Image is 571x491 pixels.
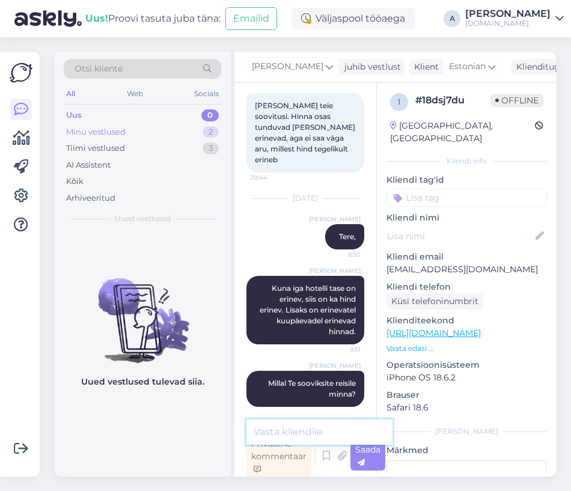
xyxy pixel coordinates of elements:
[255,101,357,164] span: [PERSON_NAME] teie soovitusi. Hinna osas tunduvad [PERSON_NAME] erinevad, aga ei saa väga aru, mi...
[387,230,533,243] input: Lisa nimi
[386,293,483,310] div: Küsi telefoninumbrit
[225,7,277,30] button: Emailid
[252,60,323,73] span: [PERSON_NAME]
[386,263,547,276] p: [EMAIL_ADDRESS][DOMAIN_NAME]
[386,359,547,371] p: Operatsioonisüsteem
[66,109,82,121] div: Uus
[203,126,219,138] div: 2
[511,61,563,73] div: Klienditugi
[85,13,108,24] b: Uus!
[415,93,490,108] div: # 18dsj7du
[409,61,439,73] div: Klient
[203,142,219,154] div: 3
[268,379,358,398] span: Millal Te sooviksite reisile minna?
[390,120,535,145] div: [GEOGRAPHIC_DATA], [GEOGRAPHIC_DATA]
[465,9,551,19] div: [PERSON_NAME]
[386,401,547,414] p: Safari 18.6
[201,109,219,121] div: 0
[316,345,361,354] span: 8:51
[66,192,115,204] div: Arhiveeritud
[124,86,145,102] div: Web
[246,436,311,477] div: Privaatne kommentaar
[309,361,361,370] span: [PERSON_NAME]
[444,10,460,27] div: A
[66,142,125,154] div: Tiimi vestlused
[386,174,547,186] p: Kliendi tag'id
[66,175,84,188] div: Kõik
[309,215,361,224] span: [PERSON_NAME]
[66,159,111,171] div: AI Assistent
[292,8,415,29] div: Väljaspool tööaega
[465,19,551,28] div: [DOMAIN_NAME]
[386,328,481,338] a: [URL][DOMAIN_NAME]
[81,376,204,388] p: Uued vestlused tulevad siia.
[192,86,221,102] div: Socials
[465,9,564,28] a: [PERSON_NAME][DOMAIN_NAME]
[386,281,547,293] p: Kliendi telefon
[316,407,361,416] span: 8:51
[386,389,547,401] p: Brauser
[246,193,364,204] div: [DATE]
[386,251,547,263] p: Kliendi email
[10,61,32,84] img: Askly Logo
[309,266,361,275] span: [PERSON_NAME]
[449,60,486,73] span: Estonian
[340,61,401,73] div: juhib vestlust
[386,156,547,166] div: Kliendi info
[260,284,358,336] span: Kuna iga hotelli tase on erinev, siis on ka hind erinev. Lisaks on erinevatel kuupäevadel erineva...
[64,86,78,102] div: All
[54,257,231,365] img: No chats
[85,11,221,26] div: Proovi tasuta juba täna:
[250,173,295,182] span: 20:44
[386,426,547,437] div: [PERSON_NAME]
[316,250,361,259] span: 8:50
[386,343,547,354] p: Vaata edasi ...
[398,97,400,106] span: 1
[339,232,356,241] span: Tere,
[66,126,126,138] div: Minu vestlused
[386,444,547,457] p: Märkmed
[386,371,547,384] p: iPhone OS 18.6.2
[386,189,547,207] input: Lisa tag
[386,314,547,327] p: Klienditeekond
[490,94,543,107] span: Offline
[75,63,123,75] span: Otsi kliente
[386,212,547,224] p: Kliendi nimi
[115,213,171,224] span: Uued vestlused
